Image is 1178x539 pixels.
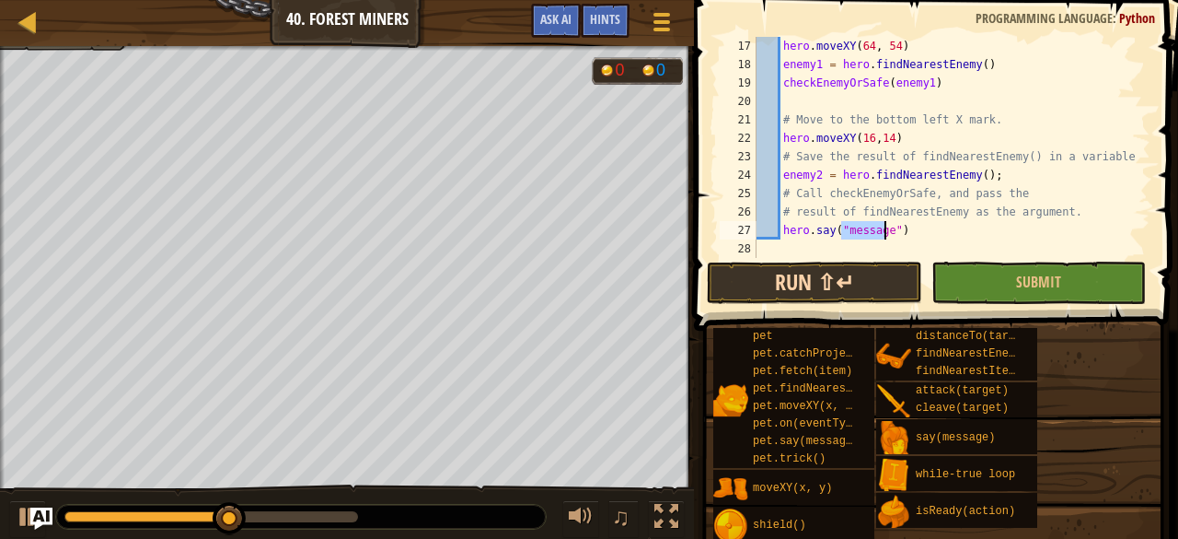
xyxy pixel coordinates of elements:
[720,203,756,221] div: 26
[753,482,832,495] span: moveXY(x, y)
[916,347,1035,360] span: findNearestEnemy()
[916,384,1009,397] span: attack(target)
[720,92,756,111] div: 20
[713,472,748,507] img: portrait.png
[531,4,581,38] button: Ask AI
[720,240,756,258] div: 28
[1113,9,1119,27] span: :
[720,147,756,166] div: 23
[876,339,911,374] img: portrait.png
[612,503,630,531] span: ♫
[608,500,640,538] button: ♫
[876,384,911,419] img: portrait.png
[720,166,756,184] div: 24
[720,74,756,92] div: 19
[931,262,1146,304] button: Submit
[753,519,806,532] span: shield()
[753,382,931,395] span: pet.findNearestByType(type)
[753,435,859,448] span: pet.say(message)
[720,221,756,240] div: 27
[753,330,773,343] span: pet
[916,505,1015,518] span: isReady(action)
[30,508,52,530] button: Ask AI
[720,111,756,129] div: 21
[876,495,911,530] img: portrait.png
[976,9,1113,27] span: Programming language
[1016,272,1061,292] span: Submit
[753,365,852,378] span: pet.fetch(item)
[876,458,911,493] img: portrait.png
[876,421,911,456] img: portrait.png
[720,37,756,55] div: 17
[639,4,685,47] button: Show game menu
[615,63,633,79] div: 0
[9,500,46,538] button: Ctrl + P: Play
[916,330,1035,343] span: distanceTo(target)
[916,365,1028,378] span: findNearestItem()
[753,400,859,413] span: pet.moveXY(x, y)
[1119,9,1155,27] span: Python
[753,452,826,465] span: pet.trick()
[720,129,756,147] div: 22
[916,431,995,444] span: say(message)
[540,10,572,28] span: Ask AI
[720,184,756,203] div: 25
[753,417,925,430] span: pet.on(eventType, handler)
[562,500,599,538] button: Adjust volume
[916,468,1015,481] span: while-true loop
[713,382,748,417] img: portrait.png
[916,402,1009,415] span: cleave(target)
[656,63,675,79] div: 0
[720,55,756,74] div: 18
[592,57,683,85] div: Team 'humans' has 0 gold. Team 'ogres' has 0 gold.
[590,10,620,28] span: Hints
[753,347,925,360] span: pet.catchProjectile(arrow)
[648,500,685,538] button: Toggle fullscreen
[707,262,921,304] button: Run ⇧↵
